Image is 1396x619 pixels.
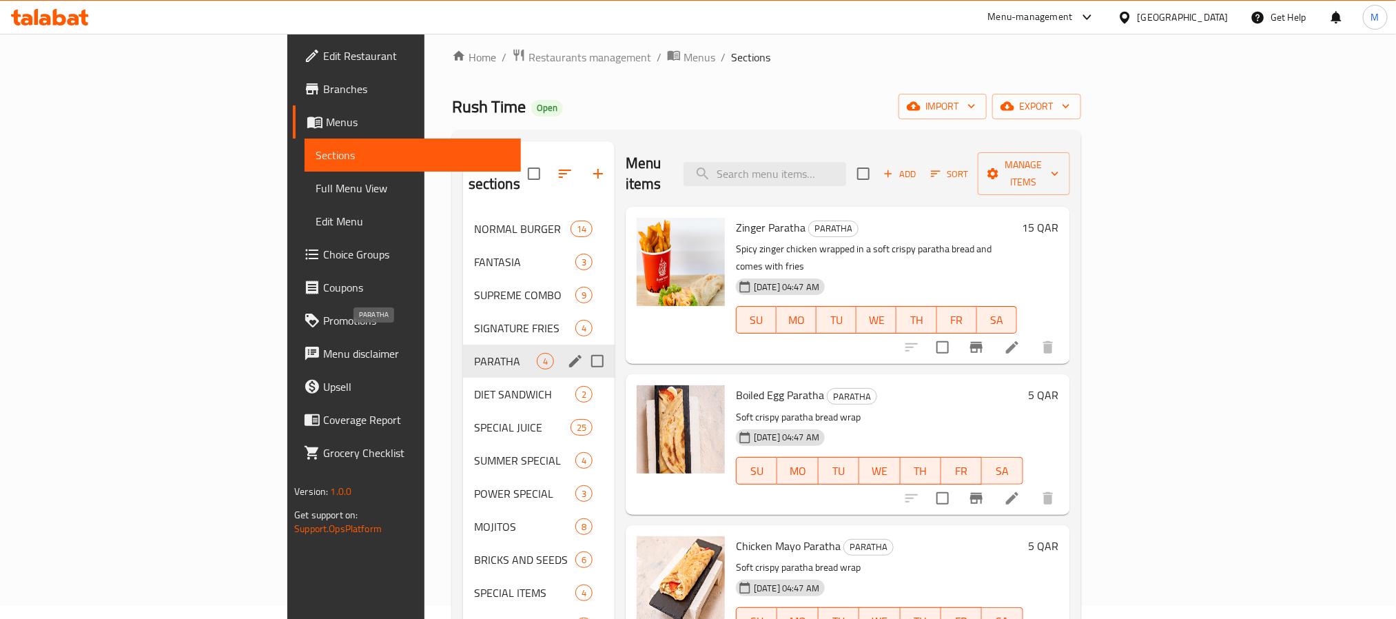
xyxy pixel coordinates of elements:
[463,411,615,444] div: SPECIAL JUICE25
[293,403,520,436] a: Coverage Report
[323,345,509,362] span: Menu disclaimer
[463,345,615,378] div: PARATHA4edit
[474,585,575,601] span: SPECIAL ITEMS
[576,388,592,401] span: 2
[463,378,615,411] div: DIET SANDWICH2
[576,487,592,500] span: 3
[777,457,818,485] button: MO
[512,48,651,66] a: Restaurants management
[474,254,575,270] span: FANTASIA
[474,551,575,568] span: BRICKS AND SEEDS
[571,223,592,236] span: 14
[323,279,509,296] span: Coupons
[576,256,592,269] span: 3
[736,241,1017,275] p: Spicy zinger chicken wrapped in a soft crispy paratha bread and comes with fries
[782,310,811,330] span: MO
[305,139,520,172] a: Sections
[294,520,382,538] a: Support.OpsPlatform
[474,518,575,535] div: MOJITOS
[927,163,972,185] button: Sort
[463,510,615,543] div: MOJITOS8
[293,72,520,105] a: Branches
[736,306,777,334] button: SU
[575,287,593,303] div: items
[987,461,1017,481] span: SA
[548,157,582,190] span: Sort sections
[865,461,894,481] span: WE
[293,304,520,337] a: Promotions
[576,520,592,534] span: 8
[881,166,918,182] span: Add
[902,310,931,330] span: TH
[323,412,509,428] span: Coverage Report
[906,461,936,481] span: TH
[828,389,876,405] span: PARATHA
[742,310,771,330] span: SU
[736,457,777,485] button: SU
[1004,490,1020,507] a: Edit menu item
[1029,385,1059,405] h6: 5 QAR
[736,385,824,405] span: Boiled Egg Paratha
[1031,331,1065,364] button: delete
[978,152,1070,195] button: Manage items
[575,452,593,469] div: items
[684,162,846,186] input: search
[878,163,922,185] span: Add item
[626,153,667,194] h2: Menu items
[575,551,593,568] div: items
[474,353,537,369] span: PARATHA
[463,245,615,278] div: FANTASIA3
[474,386,575,403] span: DIET SANDWICH
[736,559,1023,576] p: Soft crispy paratha bread wrap
[474,221,571,237] span: NORMAL BURGER
[576,554,592,567] span: 6
[856,306,896,334] button: WE
[293,436,520,469] a: Grocery Checklist
[817,306,856,334] button: TU
[576,587,592,600] span: 4
[878,163,922,185] button: Add
[575,386,593,403] div: items
[293,39,520,72] a: Edit Restaurant
[463,543,615,576] div: BRICKS AND SEEDS6
[731,49,770,65] span: Sections
[531,102,563,114] span: Open
[843,539,894,556] div: PARATHA
[736,536,841,556] span: Chicken Mayo Paratha
[684,49,715,65] span: Menus
[928,484,957,513] span: Select to update
[1003,98,1070,115] span: export
[849,159,878,188] span: Select section
[463,444,615,477] div: SUMMER SPECIAL4
[960,331,993,364] button: Branch-specific-item
[989,156,1059,191] span: Manage items
[910,98,976,115] span: import
[943,310,972,330] span: FR
[736,409,1023,426] p: Soft crispy paratha bread wrap
[1004,339,1020,356] a: Edit menu item
[901,457,941,485] button: TH
[537,353,554,369] div: items
[748,582,825,595] span: [DATE] 04:47 AM
[305,172,520,205] a: Full Menu View
[305,205,520,238] a: Edit Menu
[808,221,859,237] div: PARATHA
[571,419,593,436] div: items
[931,166,969,182] span: Sort
[331,483,352,500] span: 1.0.0
[576,322,592,335] span: 4
[474,452,575,469] div: SUMMER SPECIAL
[474,287,575,303] span: SUPREME COMBO
[293,370,520,403] a: Upsell
[452,91,526,122] span: Rush Time
[474,320,575,336] span: SIGNATURE FRIES
[992,94,1081,119] button: export
[742,461,772,481] span: SU
[537,355,553,368] span: 4
[947,461,976,481] span: FR
[571,421,592,434] span: 25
